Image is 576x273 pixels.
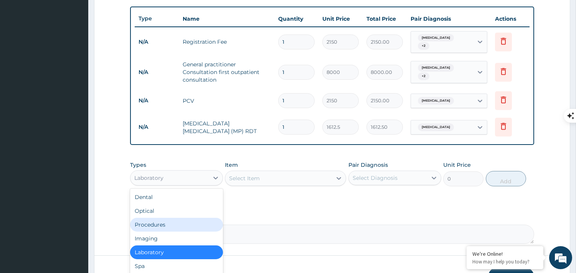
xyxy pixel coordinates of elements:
td: N/A [135,120,179,134]
label: Item [225,161,238,169]
label: Pair Diagnosis [348,161,388,169]
th: Unit Price [319,11,363,26]
div: We're Online! [472,250,538,257]
span: + 2 [418,42,429,50]
div: Spa [130,259,223,273]
div: Imaging [130,232,223,245]
span: + 2 [418,72,429,80]
td: N/A [135,65,179,79]
label: Comment [130,214,534,220]
div: Chat with us now [40,43,129,53]
div: Dental [130,190,223,204]
span: We're online! [45,86,106,163]
div: Optical [130,204,223,218]
th: Total Price [363,11,407,26]
div: Laboratory [130,245,223,259]
th: Name [179,11,274,26]
td: General practitioner Consultation first outpatient consultation [179,57,274,87]
td: N/A [135,94,179,108]
textarea: Type your message and hit 'Enter' [4,187,146,214]
label: Types [130,162,146,168]
td: [MEDICAL_DATA] [MEDICAL_DATA] (MP) RDT [179,116,274,139]
div: Select Diagnosis [353,174,398,182]
td: N/A [135,35,179,49]
span: [MEDICAL_DATA] [418,123,454,131]
span: [MEDICAL_DATA] [418,97,454,105]
span: [MEDICAL_DATA] [418,34,454,42]
div: Select Item [229,174,260,182]
p: How may I help you today? [472,258,538,265]
th: Actions [491,11,530,26]
th: Pair Diagnosis [407,11,491,26]
td: PCV [179,93,274,109]
span: [MEDICAL_DATA] [418,64,454,72]
div: Minimize live chat window [126,4,144,22]
td: Registration Fee [179,34,274,49]
button: Add [486,171,526,186]
img: d_794563401_company_1708531726252_794563401 [14,38,31,58]
label: Unit Price [443,161,471,169]
div: Laboratory [134,174,163,182]
th: Type [135,12,179,26]
th: Quantity [274,11,319,26]
div: Procedures [130,218,223,232]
